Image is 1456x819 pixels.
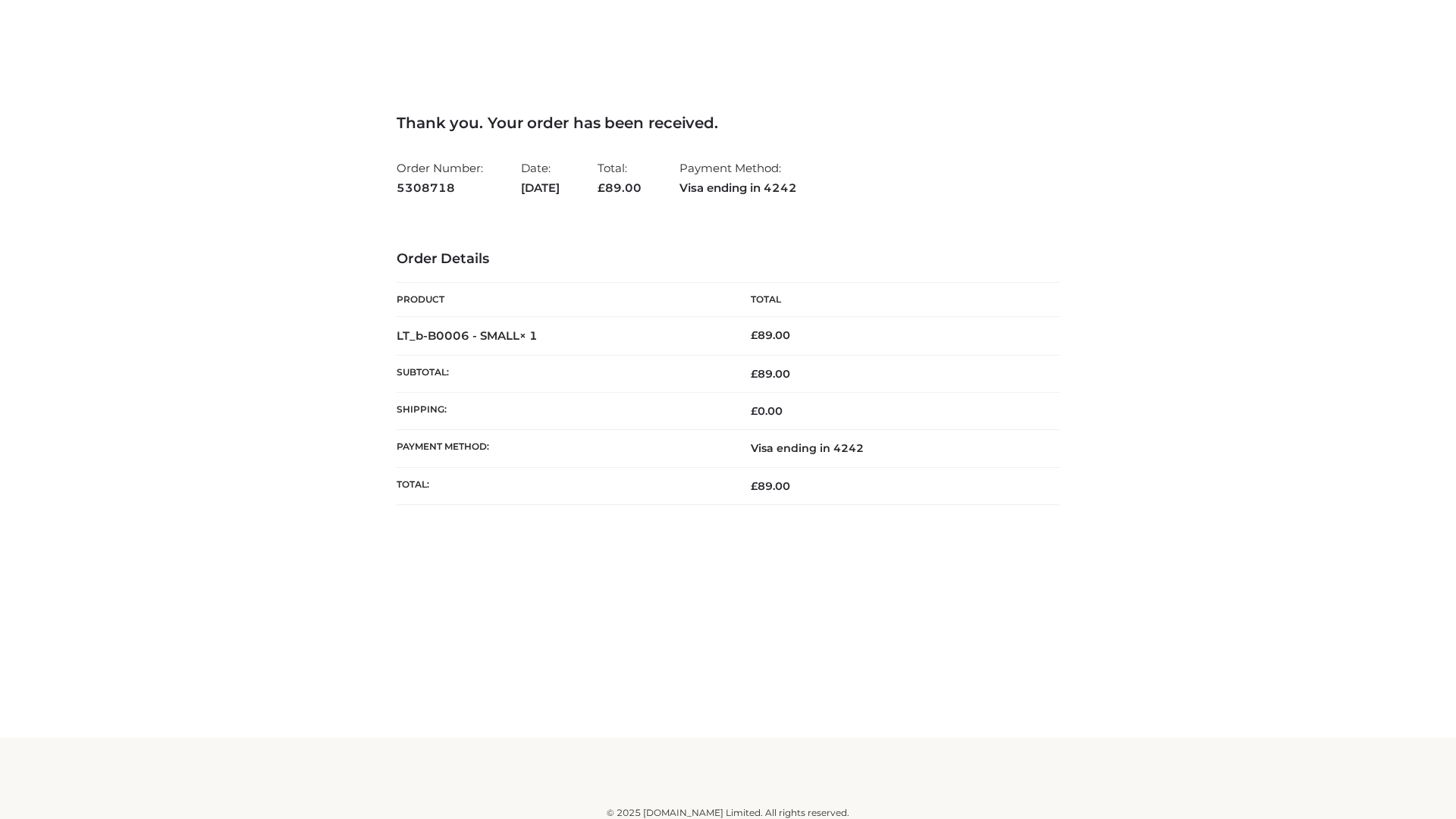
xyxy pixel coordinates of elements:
h3: Thank you. Your order has been received. [397,114,1059,132]
strong: LT_b-B0006 - SMALL [397,328,538,343]
h3: Order Details [397,251,1059,268]
strong: 5308718 [397,178,483,198]
td: Visa ending in 4242 [728,430,1059,467]
th: Subtotal: [397,355,728,392]
li: Order Number: [397,155,483,201]
li: Payment Method: [679,155,797,201]
strong: [DATE] [521,178,560,198]
span: £ [751,404,758,418]
span: £ [751,367,758,381]
span: £ [751,328,758,342]
span: 89.00 [751,367,790,381]
span: £ [751,479,758,493]
span: £ [598,180,605,195]
span: 89.00 [598,180,642,195]
th: Total: [397,467,728,504]
strong: × 1 [519,328,538,343]
li: Total: [598,155,642,201]
th: Payment method: [397,430,728,467]
strong: Visa ending in 4242 [679,178,797,198]
bdi: 89.00 [751,328,790,342]
bdi: 0.00 [751,404,783,418]
li: Date: [521,155,560,201]
th: Product [397,283,728,317]
th: Shipping: [397,393,728,430]
span: 89.00 [751,479,790,493]
th: Total [728,283,1059,317]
